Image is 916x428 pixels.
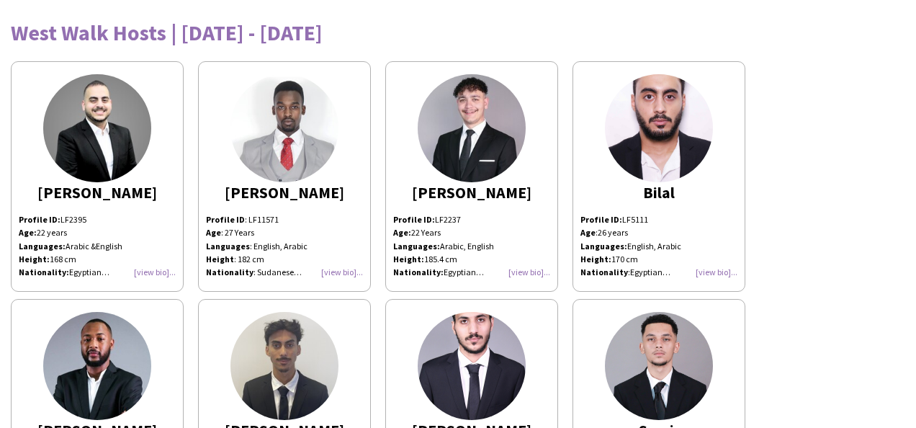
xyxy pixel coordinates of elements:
[580,254,611,264] strong: Height:
[19,186,176,199] div: [PERSON_NAME]
[605,74,713,182] img: thumb-166344793663263380b7e36.jpg
[19,213,176,279] div: LF2395
[580,227,596,238] b: Age
[19,227,37,238] b: Age:
[11,22,905,43] div: West Walk Hosts | [DATE] - [DATE]
[598,227,628,238] span: 26 years
[206,241,250,251] strong: Languages
[393,267,444,277] strong: Nationality:
[418,74,526,182] img: thumb-6637379c67559.jpeg
[221,227,254,238] span: : 27 Years
[580,267,630,277] span: :
[580,214,622,225] strong: Profile ID:
[206,254,234,264] strong: Height
[19,240,176,253] div: Arabic &English
[580,227,598,238] span: :
[580,241,627,251] strong: Languages:
[50,254,76,264] span: 168 cm
[580,240,737,266] p: English, Arabic 170 cm
[580,213,737,226] p: LF5111
[43,312,151,420] img: thumb-66276c674533d.jpeg
[206,213,363,266] p: : LF11571 : English, Arabic : 182 cm
[605,312,713,420] img: thumb-913090cf-124b-4d44-83f1-19fcfc7d1554.jpg
[580,186,737,199] div: Bilal
[253,267,302,277] span: : Sudanese
[43,74,151,182] img: thumb-6620e5d822dac.jpeg
[630,267,670,277] span: Egyptian
[393,213,550,226] p: LF2237
[19,254,50,264] b: Height:
[393,254,424,264] strong: Height:
[19,226,176,239] div: 22 years
[230,74,338,182] img: thumb-66c48272d5ea5.jpeg
[393,186,550,199] div: [PERSON_NAME]
[19,214,60,225] b: Profile ID:
[393,241,440,251] strong: Languages:
[393,226,550,279] p: 22 Years Arabic, English 185.4 cm Egyptian
[393,227,411,238] strong: Age:
[206,214,245,225] strong: Profile ID
[418,312,526,420] img: thumb-54073f10-5bee-48fd-848d-6df4be37a33f.jpg
[393,214,435,225] strong: Profile ID:
[206,267,253,277] b: Nationality
[19,266,176,279] div: Egyptian
[206,186,363,199] div: [PERSON_NAME]
[580,267,628,277] b: Nationality
[230,312,338,420] img: thumb-66e8659055708.jpeg
[206,227,221,238] b: Age
[19,267,69,277] b: Nationality:
[19,241,66,251] b: Languages:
